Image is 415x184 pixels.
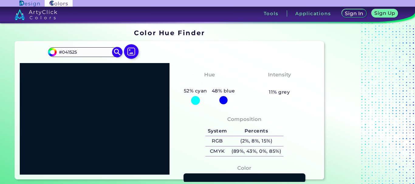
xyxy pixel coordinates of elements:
h4: Color [237,164,251,172]
h3: Cyan-Blue [192,80,227,87]
h5: System [205,126,229,136]
h3: Applications [295,11,331,16]
h5: 48% blue [209,87,237,95]
h5: 52% cyan [181,87,209,95]
img: logo_artyclick_colors_white.svg [15,9,57,20]
h4: Composition [227,115,262,124]
a: Sign In [343,10,365,17]
h5: (89%, 43%, 0%, 85%) [229,146,283,156]
a: Sign Up [373,10,397,17]
h5: RGB [205,136,229,146]
img: icon search [112,47,123,57]
h5: CMYK [205,146,229,156]
h5: Percents [229,126,283,136]
h5: (2%, 8%, 15%) [229,136,283,146]
h4: Hue [204,70,215,79]
img: ArtyClick Design logo [19,1,40,6]
input: type color.. [57,48,113,56]
h5: Sign Up [376,11,394,15]
h5: Sign In [346,11,362,16]
h5: 11% grey [269,88,290,96]
img: icon picture [124,44,139,59]
h1: Color Hue Finder [134,28,205,37]
h4: Intensity [268,70,291,79]
h3: Moderate [263,80,296,87]
h3: Tools [264,11,279,16]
